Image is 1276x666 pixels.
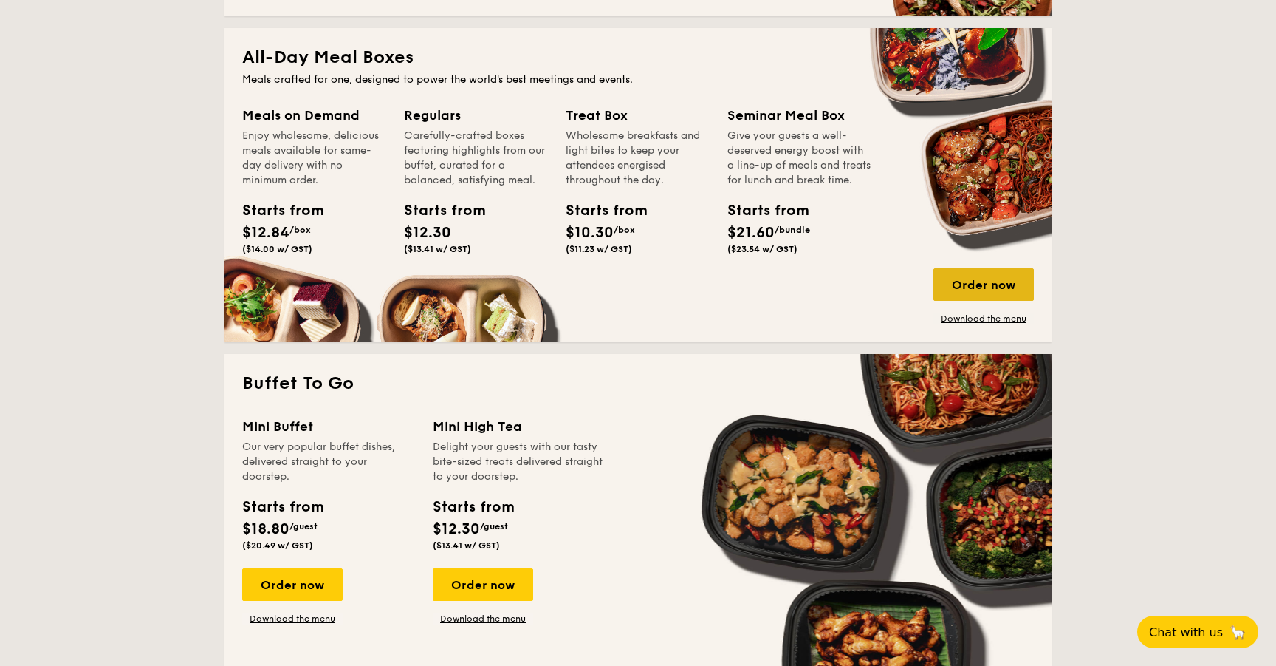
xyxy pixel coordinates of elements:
[433,496,513,518] div: Starts from
[566,200,632,222] div: Starts from
[433,613,533,625] a: Download the menu
[727,129,871,188] div: Give your guests a well-deserved energy boost with a line-up of meals and treats for lunch and br...
[1137,616,1258,648] button: Chat with us🦙
[775,225,810,235] span: /bundle
[933,268,1034,301] div: Order now
[242,440,415,484] div: Our very popular buffet dishes, delivered straight to your doorstep.
[242,520,289,538] span: $18.80
[433,416,606,437] div: Mini High Tea
[480,521,508,531] span: /guest
[727,105,871,126] div: Seminar Meal Box
[242,244,312,254] span: ($14.00 w/ GST)
[404,105,548,126] div: Regulars
[404,244,471,254] span: ($13.41 w/ GST)
[242,416,415,437] div: Mini Buffet
[727,224,775,242] span: $21.60
[404,200,470,222] div: Starts from
[242,496,323,518] div: Starts from
[242,72,1034,87] div: Meals crafted for one, designed to power the world's best meetings and events.
[404,224,451,242] span: $12.30
[727,200,794,222] div: Starts from
[242,105,386,126] div: Meals on Demand
[727,244,797,254] span: ($23.54 w/ GST)
[242,372,1034,395] h2: Buffet To Go
[242,200,309,222] div: Starts from
[242,224,289,242] span: $12.84
[404,129,548,188] div: Carefully-crafted boxes featuring highlights from our buffet, curated for a balanced, satisfying ...
[566,129,710,188] div: Wholesome breakfasts and light bites to keep your attendees energised throughout the day.
[1229,624,1246,641] span: 🦙
[289,521,318,531] span: /guest
[242,613,343,625] a: Download the menu
[566,224,614,242] span: $10.30
[242,540,313,551] span: ($20.49 w/ GST)
[433,568,533,601] div: Order now
[433,520,480,538] span: $12.30
[242,568,343,601] div: Order now
[1149,625,1223,639] span: Chat with us
[433,540,500,551] span: ($13.41 w/ GST)
[433,440,606,484] div: Delight your guests with our tasty bite-sized treats delivered straight to your doorstep.
[614,225,635,235] span: /box
[242,46,1034,69] h2: All-Day Meal Boxes
[566,105,710,126] div: Treat Box
[933,313,1034,324] a: Download the menu
[242,129,386,188] div: Enjoy wholesome, delicious meals available for same-day delivery with no minimum order.
[566,244,632,254] span: ($11.23 w/ GST)
[289,225,311,235] span: /box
